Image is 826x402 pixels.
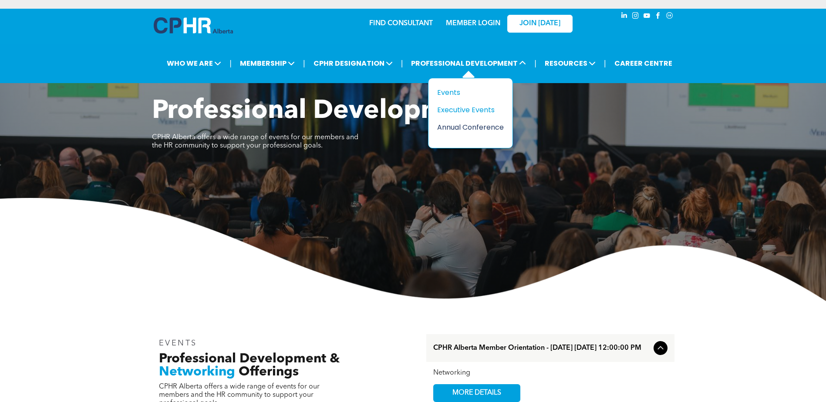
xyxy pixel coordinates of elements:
span: CPHR Alberta offers a wide range of events for our members and the HR community to support your p... [152,134,358,149]
span: Offerings [239,365,299,379]
span: EVENTS [159,339,198,347]
div: Events [437,87,497,98]
div: Networking [433,369,668,377]
li: | [303,54,305,72]
span: MEMBERSHIP [237,55,297,71]
a: instagram [631,11,641,23]
div: Annual Conference [437,122,497,133]
a: Annual Conference [437,122,504,133]
span: WHO WE ARE [164,55,224,71]
a: JOIN [DATE] [507,15,573,33]
span: CPHR DESIGNATION [311,55,395,71]
span: Networking [159,365,235,379]
img: A blue and white logo for cp alberta [154,17,233,33]
a: facebook [654,11,663,23]
span: MORE DETAILS [442,385,511,402]
a: Events [437,87,504,98]
a: Executive Events [437,104,504,115]
span: Professional Development & [159,352,340,365]
div: Executive Events [437,104,497,115]
span: Professional Development [152,98,486,124]
a: CAREER CENTRE [612,55,675,71]
span: PROFESSIONAL DEVELOPMENT [408,55,529,71]
a: FIND CONSULTANT [369,20,433,27]
li: | [229,54,232,72]
span: JOIN [DATE] [519,20,560,28]
a: Social network [665,11,674,23]
li: | [534,54,536,72]
a: youtube [642,11,652,23]
a: MORE DETAILS [433,384,520,402]
a: linkedin [620,11,629,23]
li: | [604,54,606,72]
li: | [401,54,403,72]
span: RESOURCES [542,55,598,71]
a: MEMBER LOGIN [446,20,500,27]
span: CPHR Alberta Member Orientation - [DATE] [DATE] 12:00:00 PM [433,344,650,352]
